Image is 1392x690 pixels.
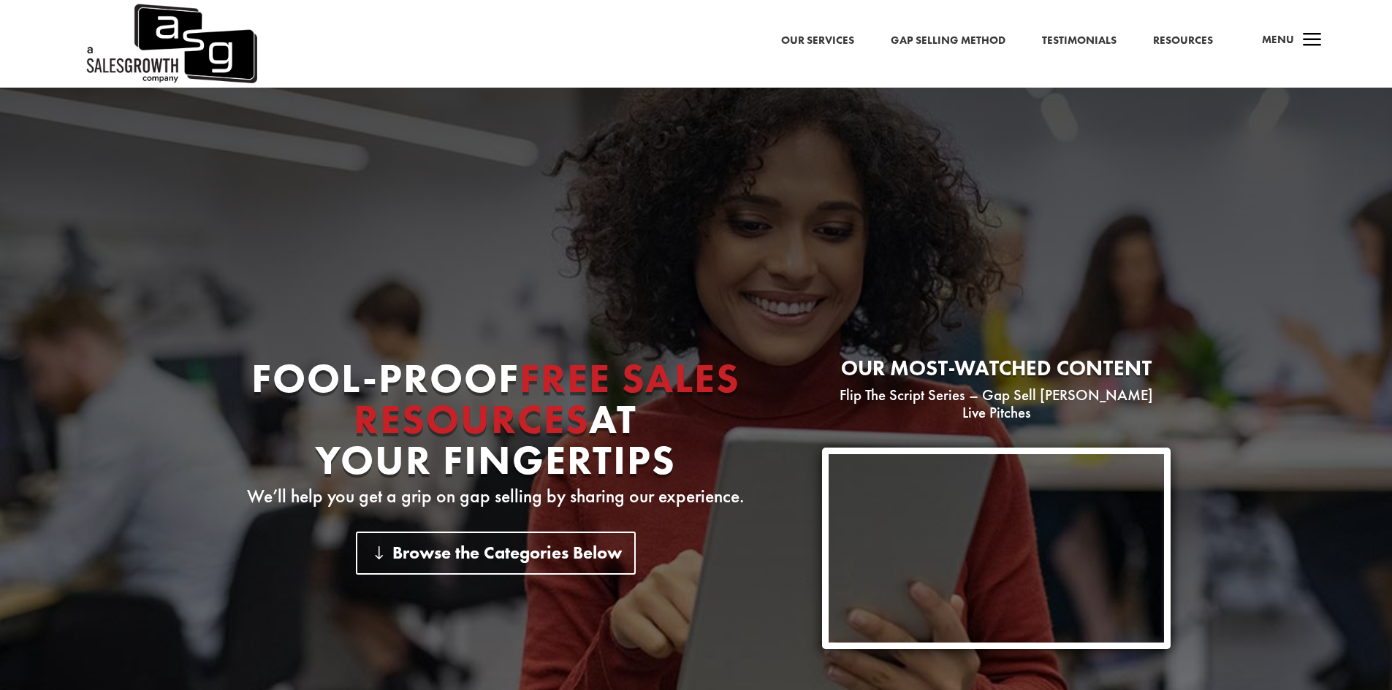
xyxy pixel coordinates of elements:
h2: Our most-watched content [822,358,1171,386]
h1: Fool-proof At Your Fingertips [221,358,770,488]
a: Browse the Categories Below [356,532,636,575]
p: We’ll help you get a grip on gap selling by sharing our experience. [221,488,770,505]
span: Free Sales Resources [354,352,740,445]
p: Flip The Script Series – Gap Sell [PERSON_NAME] Live Pitches [822,386,1171,421]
